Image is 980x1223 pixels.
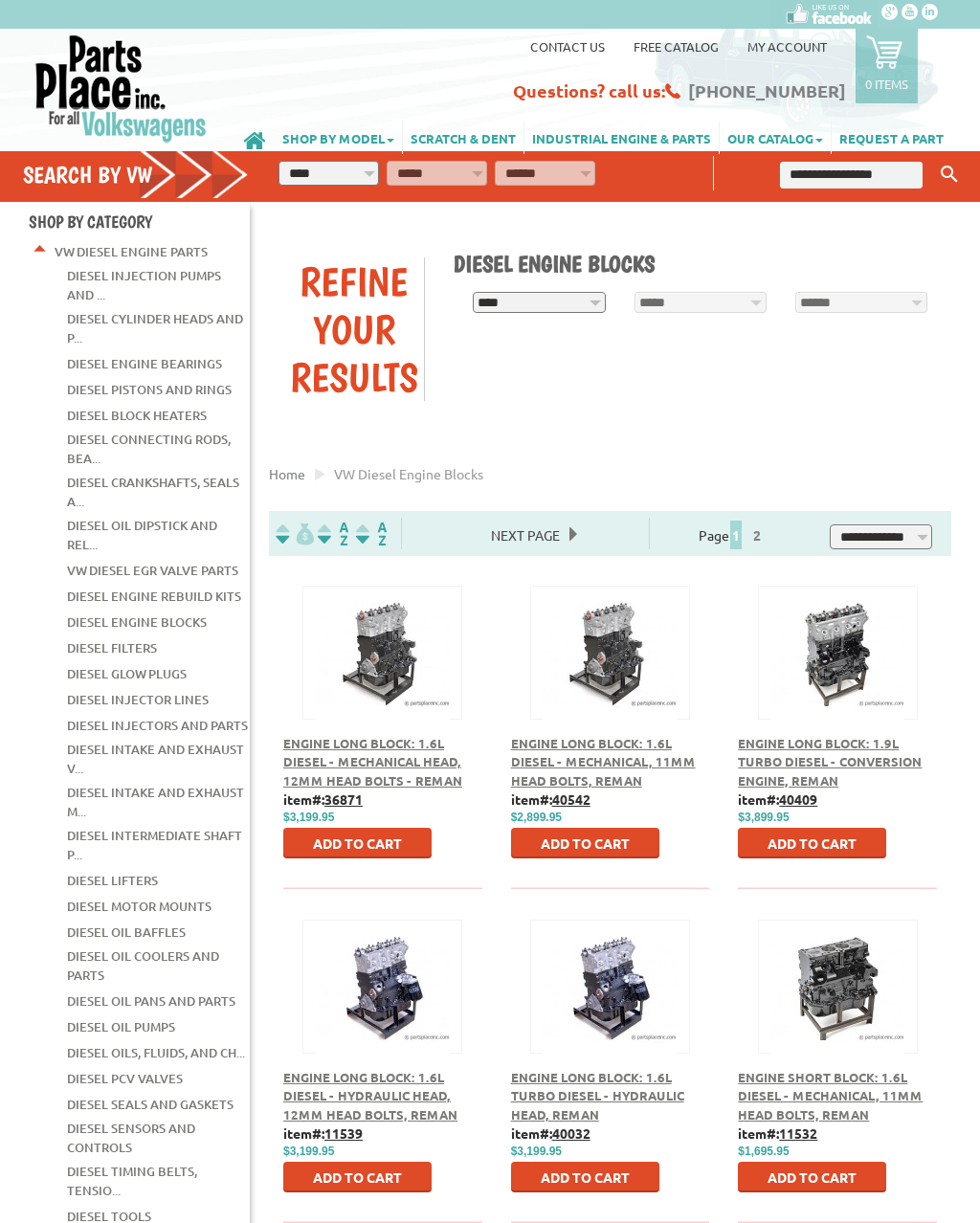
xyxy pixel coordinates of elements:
img: filterpricelow.svg [276,523,314,545]
a: Diesel Oil Pumps [67,1014,175,1039]
span: Add to Cart [768,834,857,852]
a: Contact us [530,38,605,55]
a: SHOP BY MODEL [275,121,402,154]
a: Diesel Oil Pans and Parts [67,989,235,1013]
button: Add to Cart [511,828,659,858]
span: Add to Cart [313,834,402,852]
a: Diesel Intake and Exhaust V... [67,737,244,781]
a: Diesel Block Heaters [67,403,207,428]
a: Diesel Motor Mounts [67,894,212,919]
span: $2,899.95 [511,811,562,824]
a: Diesel Timing Belts, Tensio... [67,1159,197,1203]
p: 0 items [865,76,908,92]
button: Add to Cart [511,1162,659,1192]
a: Diesel Engine Blocks [67,610,207,634]
button: Add to Cart [283,1162,432,1192]
a: Diesel Pistons and Rings [67,377,232,402]
a: Diesel Cylinder Heads and P... [67,306,243,350]
b: item#: [738,790,817,808]
a: Engine Long Block: 1.9L Turbo Diesel - Conversion Engine, Reman [738,735,922,789]
b: item#: [283,1124,363,1142]
span: VW diesel engine blocks [334,465,483,482]
a: Engine Long Block: 1.6L Turbo Diesel - Hydraulic Head, Reman [511,1069,684,1123]
a: Diesel Engine Bearings [67,351,222,376]
a: Diesel Engine Rebuild Kits [67,584,241,609]
a: Diesel Injection Pumps and ... [67,263,221,307]
div: Refine Your Results [283,257,424,401]
img: Sort by Headline [314,523,352,545]
a: Diesel Sensors and Controls [67,1116,195,1160]
button: Add to Cart [738,1162,886,1192]
h4: Shop By Category [29,211,250,232]
a: 2 [748,526,766,544]
a: Engine Long Block: 1.6L Diesel - Mechanical, 11mm Head Bolts, Reman [511,735,696,789]
button: Add to Cart [738,828,886,858]
a: Diesel Oil Coolers and Parts [67,944,219,988]
a: Diesel Lifters [67,868,158,893]
button: Add to Cart [283,828,432,858]
a: Diesel Injector Lines [67,687,209,712]
a: Engine Long Block: 1.6L Diesel - Mechanical Head, 12mm Head Bolts - Reman [283,735,462,789]
button: Keyword Search [935,159,964,190]
a: Diesel Intermediate Shaft P... [67,823,242,867]
a: Next Page [481,526,569,544]
img: Sort by Sales Rank [352,523,390,545]
span: $3,899.95 [738,811,789,824]
a: Diesel Oils, Fluids, and Ch... [67,1040,245,1065]
a: Home [269,465,305,482]
span: Add to Cart [541,1168,630,1186]
u: 40409 [779,790,817,808]
a: Diesel PCV Valves [67,1066,183,1091]
a: INDUSTRIAL ENGINE & PARTS [524,121,719,154]
b: item#: [511,790,590,808]
a: Diesel Oil Baffles [67,920,186,945]
a: Engine Short Block: 1.6L Diesel - Mechanical, 11mm Head Bolts, Reman [738,1069,923,1123]
span: Add to Cart [313,1168,402,1186]
u: 11539 [324,1124,363,1142]
div: Page [649,518,817,548]
a: Free Catalog [634,38,719,55]
h4: Search by VW [23,161,249,189]
a: Diesel Injectors and Parts [67,713,248,738]
span: Add to Cart [768,1168,857,1186]
img: Parts Place Inc! [33,33,209,144]
span: Add to Cart [541,834,630,852]
u: 40032 [552,1124,590,1142]
a: Diesel Filters [67,635,157,660]
span: 1 [730,521,742,549]
a: My Account [747,38,827,55]
a: Diesel Seals and Gaskets [67,1092,234,1117]
span: $1,695.95 [738,1145,789,1158]
u: 11532 [779,1124,817,1142]
a: Diesel Glow Plugs [67,661,187,686]
u: 40542 [552,790,590,808]
a: Diesel Oil Dipstick and Rel... [67,513,217,557]
a: Diesel Intake and Exhaust M... [67,780,244,824]
span: Next Page [481,521,569,549]
a: 0 items [856,29,918,103]
a: Diesel Crankshafts, Seals a... [67,470,239,514]
a: OUR CATALOG [720,121,831,154]
a: REQUEST A PART [832,121,951,154]
a: Diesel Connecting Rods, Bea... [67,427,231,471]
a: SCRATCH & DENT [403,121,523,154]
a: VW Diesel Engine Parts [55,239,208,264]
u: 36871 [324,790,363,808]
span: $3,199.95 [283,1145,334,1158]
b: item#: [738,1124,817,1142]
a: Engine Long Block: 1.6L Diesel - Hydraulic Head, 12mm Head Bolts, Reman [283,1069,457,1123]
a: VW Diesel EGR Valve Parts [67,558,238,583]
b: item#: [511,1124,590,1142]
b: item#: [283,790,363,808]
span: $3,199.95 [283,811,334,824]
span: $3,199.95 [511,1145,562,1158]
h1: Diesel Engine Blocks [454,250,937,278]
